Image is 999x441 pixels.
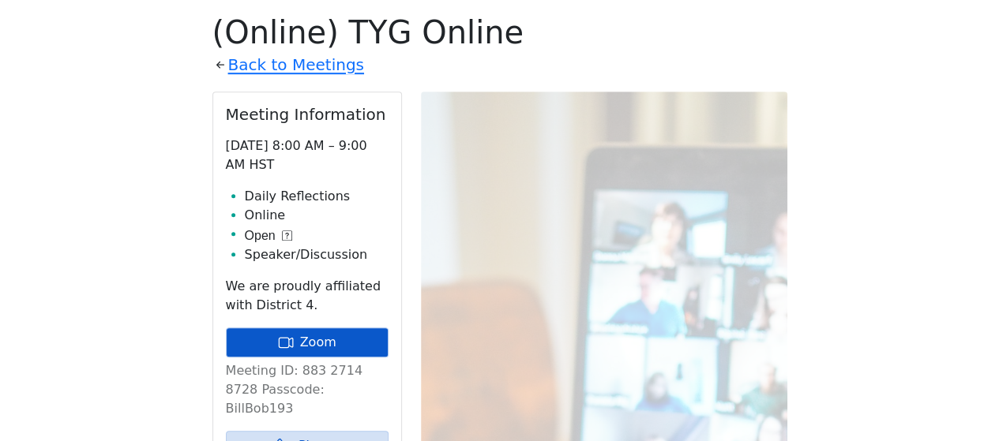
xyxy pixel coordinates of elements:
[226,277,389,315] p: We are proudly affiliated with District 4.
[228,51,364,79] a: Back to Meetings
[245,226,276,245] span: Open
[226,361,389,418] p: Meeting ID: 883 2714 8728 Passcode: BillBob193
[245,226,292,245] button: Open
[245,206,389,225] li: Online
[245,187,389,206] li: Daily Reflections
[226,105,389,124] h2: Meeting Information
[226,327,389,357] a: Zoom
[245,245,389,264] li: Speaker/Discussion
[226,136,389,174] p: [DATE] 8:00 AM – 9:00 AM HST
[212,13,787,51] h1: (Online) TYG Online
